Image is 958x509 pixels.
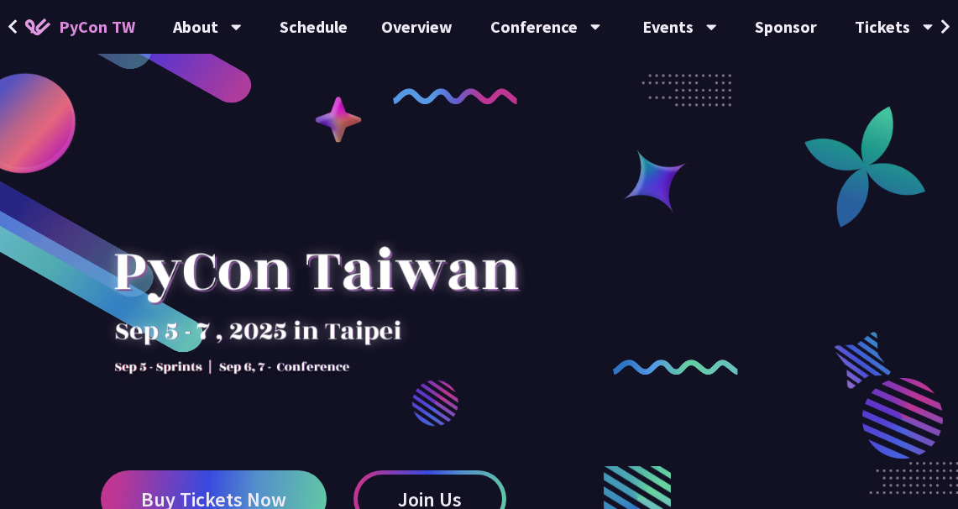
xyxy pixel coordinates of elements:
img: curly-2.e802c9f.png [613,359,737,375]
img: Home icon of PyCon TW 2025 [25,18,50,35]
a: PyCon TW [8,6,152,48]
img: curly-1.ebdbada.png [393,88,517,104]
span: PyCon TW [59,14,135,39]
